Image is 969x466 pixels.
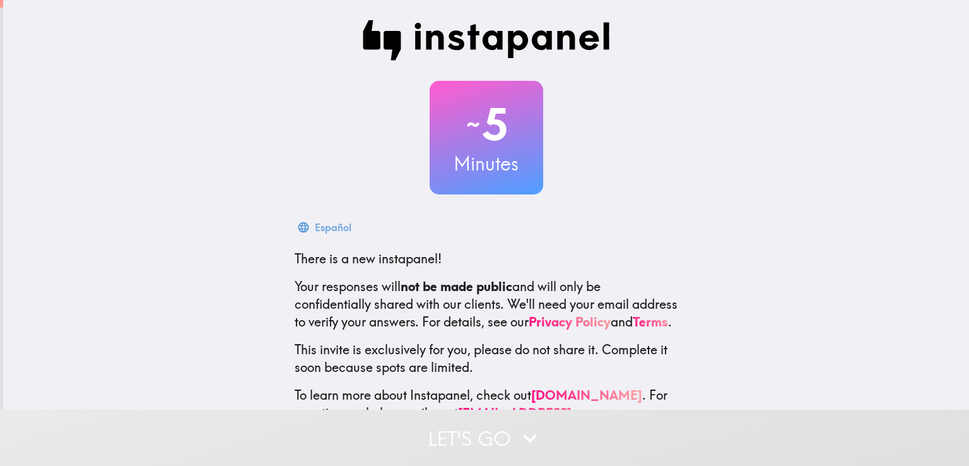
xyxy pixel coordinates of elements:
[363,20,610,61] img: Instapanel
[464,105,482,143] span: ~
[295,341,678,376] p: This invite is exclusively for you, please do not share it. Complete it soon because spots are li...
[295,278,678,331] p: Your responses will and will only be confidentially shared with our clients. We'll need your emai...
[401,278,512,294] b: not be made public
[295,386,678,439] p: To learn more about Instapanel, check out . For questions or help, email us at .
[430,99,543,150] h2: 5
[531,387,642,403] a: [DOMAIN_NAME]
[430,150,543,177] h3: Minutes
[529,314,611,330] a: Privacy Policy
[295,215,356,240] button: Español
[633,314,668,330] a: Terms
[295,251,442,266] span: There is a new instapanel!
[315,218,351,236] div: Español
